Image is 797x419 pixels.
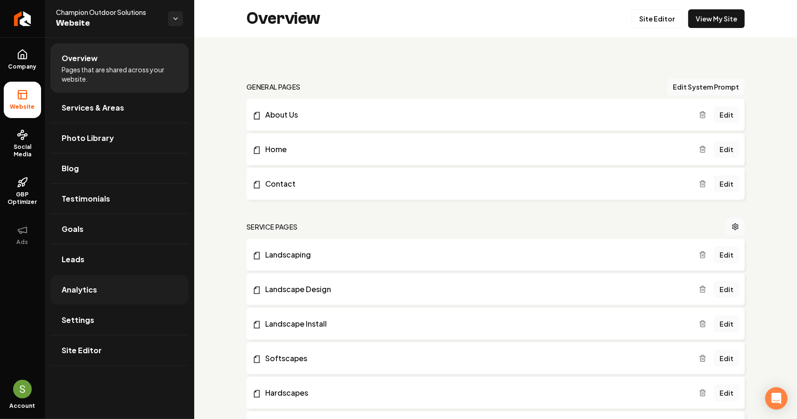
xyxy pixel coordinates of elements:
[62,193,110,204] span: Testimonials
[714,384,739,401] a: Edit
[667,78,745,95] button: Edit System Prompt
[4,143,41,158] span: Social Media
[247,222,298,231] h2: Service Pages
[252,353,699,364] a: Softscapes
[4,191,41,206] span: GBP Optimizer
[62,163,79,174] span: Blog
[62,314,94,326] span: Settings
[252,249,699,260] a: Landscaping
[252,284,699,295] a: Landscape Design
[4,169,41,213] a: GBP Optimizer
[62,53,98,64] span: Overview
[50,305,189,335] a: Settings
[50,154,189,183] a: Blog
[252,178,699,189] a: Contact
[62,223,84,235] span: Goals
[252,109,699,120] a: About Us
[14,11,31,26] img: Rebolt Logo
[50,123,189,153] a: Photo Library
[50,214,189,244] a: Goals
[714,281,739,298] a: Edit
[247,9,320,28] h2: Overview
[50,184,189,214] a: Testimonials
[714,246,739,263] a: Edit
[252,144,699,155] a: Home
[50,335,189,365] a: Site Editor
[714,141,739,158] a: Edit
[765,387,788,410] div: Open Intercom Messenger
[4,122,41,166] a: Social Media
[4,42,41,78] a: Company
[62,65,177,84] span: Pages that are shared across your website.
[714,315,739,332] a: Edit
[50,244,189,274] a: Leads
[252,318,699,329] a: Landscape Install
[62,254,85,265] span: Leads
[62,284,97,295] span: Analytics
[13,380,32,398] img: Sales Champion
[56,17,161,30] span: Website
[714,106,739,123] a: Edit
[13,238,32,246] span: Ads
[688,9,745,28] a: View My Site
[714,350,739,367] a: Edit
[252,387,699,398] a: Hardscapes
[62,345,102,356] span: Site Editor
[247,82,301,91] h2: general pages
[5,63,41,70] span: Company
[62,133,114,144] span: Photo Library
[56,7,161,17] span: Champion Outdoor Solutions
[13,380,32,398] button: Open user button
[50,93,189,123] a: Services & Areas
[4,217,41,253] button: Ads
[7,103,39,111] span: Website
[50,275,189,305] a: Analytics
[631,9,683,28] a: Site Editor
[10,402,35,410] span: Account
[62,102,124,113] span: Services & Areas
[714,175,739,192] a: Edit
